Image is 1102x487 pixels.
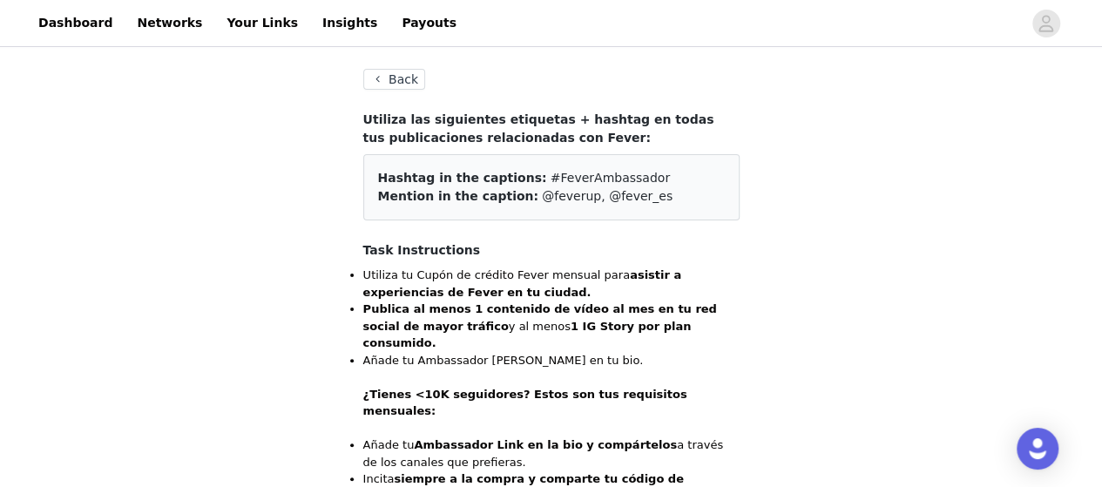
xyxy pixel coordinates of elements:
[363,69,426,90] button: Back
[542,189,673,203] span: @feverup, @fever_es
[312,3,388,43] a: Insights
[363,111,740,147] h4: Utiliza las siguientes etiquetas + hashtag en todas tus publicaciones relacionadas con Fever:
[378,189,538,203] span: Mention in the caption:
[378,171,547,185] span: Hashtag in the captions:
[363,241,740,260] h4: Task Instructions
[126,3,213,43] a: Networks
[363,268,682,299] strong: asistir a experiencias de Fever en tu ciudad.
[363,352,740,369] li: Añade tu Ambassador [PERSON_NAME] en tu bio.
[216,3,308,43] a: Your Links
[28,3,123,43] a: Dashboard
[1017,428,1058,470] div: Open Intercom Messenger
[1038,10,1054,37] div: avatar
[363,436,740,470] li: Añade tu a través de los canales que prefieras.
[363,388,687,418] strong: ¿Tienes <10K seguidores? Estos son tus requisitos mensuales:
[414,438,677,451] strong: Ambassador Link en la bio y compártelos
[551,171,670,185] span: #FeverAmbassador
[363,302,717,333] strong: Publica al menos 1 contenido de vídeo al mes en tu red social de mayor tráfico
[363,267,740,301] li: Utiliza tu Cupón de crédito Fever mensual para
[363,301,740,352] li: y al menos
[391,3,467,43] a: Payouts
